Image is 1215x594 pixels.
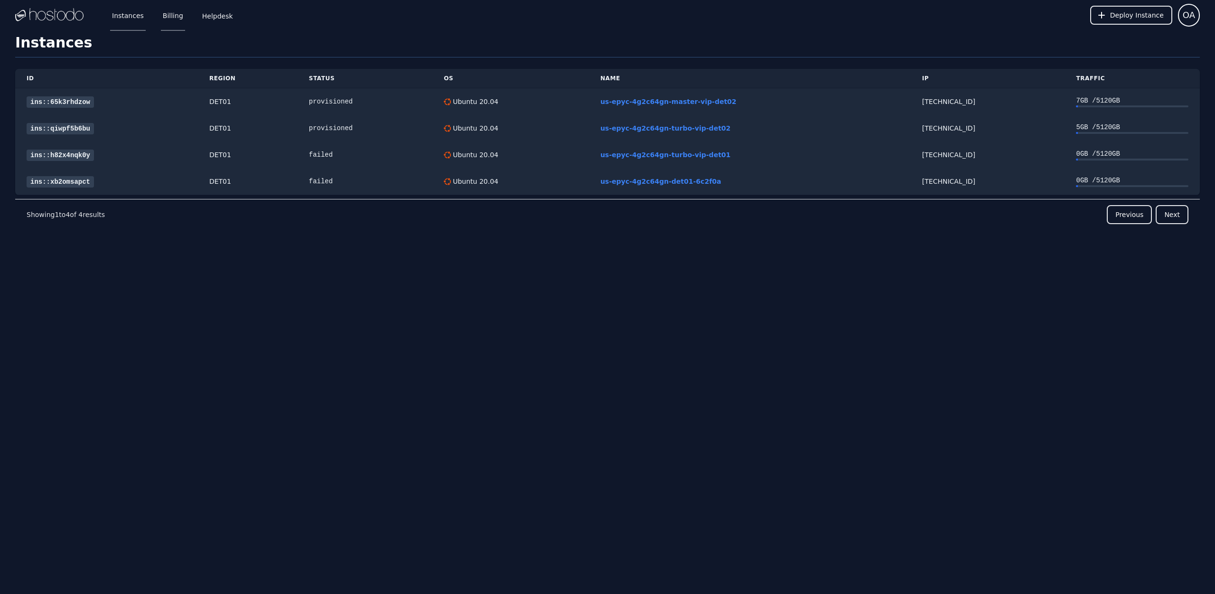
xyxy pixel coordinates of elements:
div: DET01 [209,177,286,186]
span: OA [1183,9,1195,22]
div: failed [309,177,421,186]
a: us-epyc-4g2c64gn-turbo-vip-det02 [600,124,730,132]
button: User menu [1178,4,1200,27]
span: 4 [78,211,83,218]
a: ins::xb2omsapct [27,176,94,188]
div: Ubuntu 20.04 [451,177,498,186]
div: [TECHNICAL_ID] [922,177,1054,186]
th: IP [911,69,1065,88]
div: Ubuntu 20.04 [451,150,498,160]
p: Showing to of results [27,210,105,219]
div: provisioned [309,123,421,133]
th: Status [298,69,432,88]
div: 0 GB / 5120 GB [1076,176,1188,185]
a: us-epyc-4g2c64gn-turbo-vip-det01 [600,151,730,159]
span: 1 [55,211,59,218]
a: us-epyc-4g2c64gn-master-vip-det02 [600,98,737,105]
th: ID [15,69,198,88]
span: Deploy Instance [1110,10,1164,20]
button: Next [1156,205,1188,224]
span: 4 [65,211,70,218]
th: Name [589,69,911,88]
img: Ubuntu 20.04 [444,178,451,185]
div: [TECHNICAL_ID] [922,123,1054,133]
div: Ubuntu 20.04 [451,123,498,133]
img: Ubuntu 20.04 [444,151,451,159]
div: 0 GB / 5120 GB [1076,149,1188,159]
div: DET01 [209,150,286,160]
a: ins::65k3rhdzow [27,96,94,108]
div: [TECHNICAL_ID] [922,150,1054,160]
th: OS [432,69,589,88]
button: Deploy Instance [1090,6,1172,25]
nav: Pagination [15,199,1200,230]
button: Previous [1107,205,1152,224]
th: Traffic [1065,69,1200,88]
div: DET01 [209,123,286,133]
h1: Instances [15,34,1200,57]
div: Ubuntu 20.04 [451,97,498,106]
div: 5 GB / 5120 GB [1076,123,1188,132]
th: Region [198,69,298,88]
a: ins::h82x4nqk0y [27,150,94,161]
div: DET01 [209,97,286,106]
div: failed [309,150,421,160]
img: Ubuntu 20.04 [444,125,451,132]
img: Ubuntu 20.04 [444,98,451,105]
a: us-epyc-4g2c64gn-det01-6c2f0a [600,178,721,185]
a: ins::qiwpf5b6bu [27,123,94,134]
div: [TECHNICAL_ID] [922,97,1054,106]
img: Logo [15,8,84,22]
div: provisioned [309,97,421,106]
div: 7 GB / 5120 GB [1076,96,1188,105]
